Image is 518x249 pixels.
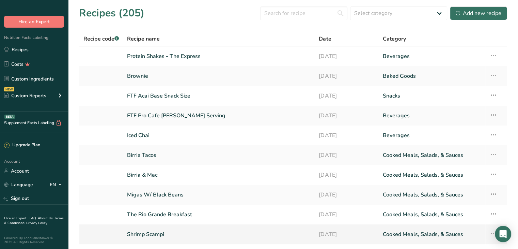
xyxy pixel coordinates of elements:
a: Beverages [383,49,481,63]
a: Cooked Meals, Salads, & Sauces [383,148,481,162]
div: Powered By FoodLabelMaker © 2025 All Rights Reserved [4,236,64,244]
a: Language [4,179,33,191]
span: Recipe name [127,35,160,43]
a: Baked Goods [383,69,481,83]
a: Cooked Meals, Salads, & Sauces [383,188,481,202]
a: [DATE] [319,227,375,241]
h1: Recipes (205) [79,5,144,21]
a: Iced Chai [127,128,311,143]
a: Shrimp Scampi [127,227,311,241]
a: Cooked Meals, Salads, & Sauces [383,227,481,241]
a: Hire an Expert . [4,216,28,221]
div: NEW [4,87,14,91]
a: FTF Pro Cafe [PERSON_NAME] Serving [127,108,311,123]
a: Birria Tacos [127,148,311,162]
input: Search for recipe [260,6,347,20]
a: The Rio Grande Breakfast [127,207,311,222]
button: Hire an Expert [4,16,64,28]
a: [DATE] [319,207,375,222]
div: Open Intercom Messenger [495,226,511,242]
a: FAQ . [30,216,38,221]
a: Cooked Meals, Salads, & Sauces [383,168,481,182]
button: Add new recipe [450,6,507,20]
a: [DATE] [319,148,375,162]
span: Category [383,35,406,43]
span: Date [319,35,331,43]
a: Privacy Policy [26,221,47,225]
div: Upgrade Plan [4,142,40,149]
a: Terms & Conditions . [4,216,64,225]
a: [DATE] [319,168,375,182]
a: Beverages [383,128,481,143]
a: Cooked Meals, Salads, & Sauces [383,207,481,222]
a: [DATE] [319,49,375,63]
a: Brownie [127,69,311,83]
a: [DATE] [319,188,375,202]
a: Snacks [383,89,481,103]
div: BETA [4,115,15,119]
a: [DATE] [319,69,375,83]
div: EN [50,180,64,189]
a: Birria & Mac [127,168,311,182]
a: [DATE] [319,108,375,123]
div: Custom Reports [4,92,46,99]
div: Add new recipe [456,9,501,17]
a: [DATE] [319,89,375,103]
a: About Us . [38,216,54,221]
a: Beverages [383,108,481,123]
a: FTF Acai Base Snack Size [127,89,311,103]
span: Recipe code [83,35,119,43]
a: [DATE] [319,128,375,143]
a: Migas W/ Black Beans [127,188,311,202]
a: Protein Shakes - The Express [127,49,311,63]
